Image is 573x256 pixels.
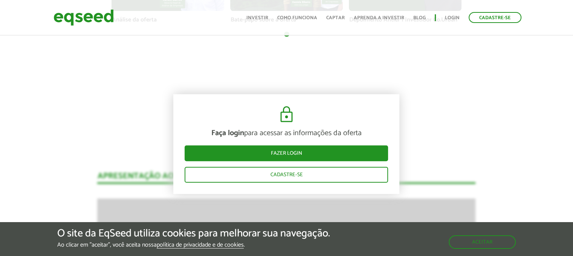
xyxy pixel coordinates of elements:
a: Captar [326,15,345,20]
a: Cadastre-se [185,167,388,183]
a: política de privacidade e de cookies [157,242,244,248]
h5: O site da EqSeed utiliza cookies para melhorar sua navegação. [57,228,330,239]
img: EqSeed [53,8,114,27]
a: Como funciona [277,15,317,20]
a: Login [445,15,460,20]
a: Cadastre-se [469,12,521,23]
button: Aceitar [449,235,516,249]
a: Fazer login [185,145,388,161]
p: Ao clicar em "aceitar", você aceita nossa . [57,241,330,248]
img: cadeado.svg [277,105,296,123]
a: Investir [246,15,268,20]
a: Blog [413,15,426,20]
p: para acessar as informações da oferta [185,129,388,138]
strong: Faça login [211,127,244,139]
a: Aprenda a investir [354,15,404,20]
